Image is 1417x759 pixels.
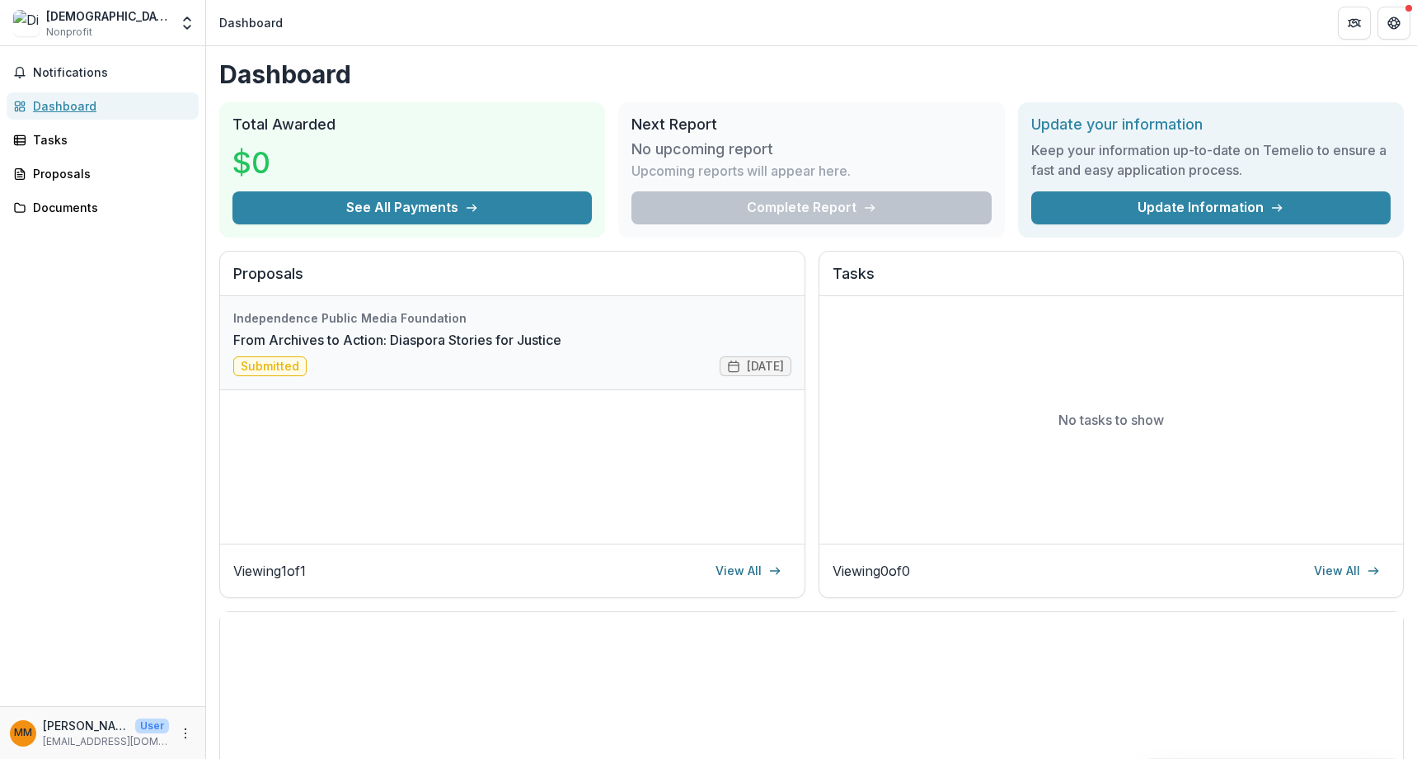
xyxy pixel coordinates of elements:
button: See All Payments [232,191,592,224]
div: Dashboard [219,14,283,31]
div: [DEMOGRAPHIC_DATA] Story Center [46,7,169,25]
p: User [135,719,169,733]
p: No tasks to show [1058,410,1164,430]
h2: Tasks [833,265,1391,296]
a: Tasks [7,126,199,153]
div: Proposals [33,165,185,182]
nav: breadcrumb [213,11,289,35]
div: Documents [33,199,185,216]
p: Viewing 1 of 1 [233,561,306,581]
h2: Update your information [1031,115,1391,134]
span: Nonprofit [46,25,92,40]
button: Partners [1338,7,1371,40]
h2: Total Awarded [232,115,592,134]
p: [EMAIL_ADDRESS][DOMAIN_NAME] [43,734,169,749]
a: View All [706,558,791,584]
button: Notifications [7,59,199,86]
a: Update Information [1031,191,1391,224]
h3: $0 [232,140,356,185]
h3: Keep your information up-to-date on Temelio to ensure a fast and easy application process. [1031,140,1391,180]
a: From Archives to Action: Diaspora Stories for Justice [233,330,561,350]
a: Dashboard [7,92,199,120]
h1: Dashboard [219,59,1404,89]
button: Open entity switcher [176,7,199,40]
a: Proposals [7,160,199,187]
div: Tasks [33,131,185,148]
h3: No upcoming report [631,140,773,158]
p: [PERSON_NAME] [43,717,129,734]
div: Dashboard [33,97,185,115]
a: View All [1304,558,1390,584]
div: Monica Montgomery [14,728,32,738]
button: More [176,724,195,743]
p: Viewing 0 of 0 [833,561,910,581]
a: Documents [7,194,199,221]
p: Upcoming reports will appear here. [631,161,851,181]
img: DiosporaDNA Story Center [13,10,40,36]
h2: Next Report [631,115,991,134]
button: Get Help [1377,7,1410,40]
h2: Proposals [233,265,791,296]
span: Notifications [33,66,192,80]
